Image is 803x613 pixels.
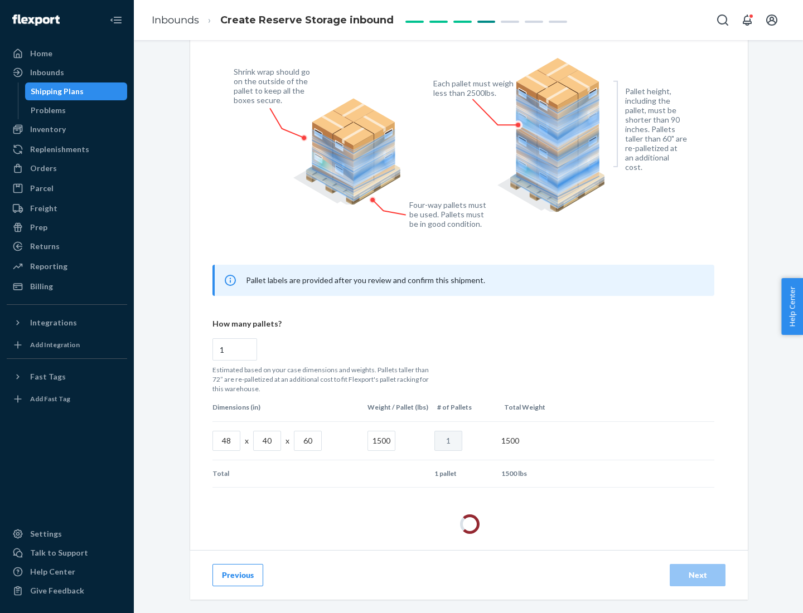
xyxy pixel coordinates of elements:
[12,14,60,26] img: Flexport logo
[245,435,249,446] p: x
[152,14,199,26] a: Inbounds
[7,278,127,295] a: Billing
[712,9,734,31] button: Open Search Box
[497,460,564,487] td: 1500 lbs
[409,200,487,228] figcaption: Four-way pallets must be used. Pallets must be in good condition.
[246,275,485,285] span: Pallet labels are provided after you review and confirm this shipment.
[7,368,127,386] button: Fast Tags
[212,460,363,487] td: Total
[7,336,127,354] a: Add Integration
[7,582,127,600] button: Give Feedback
[30,124,66,135] div: Inventory
[670,564,725,586] button: Next
[30,241,60,252] div: Returns
[7,390,127,408] a: Add Fast Tag
[7,179,127,197] a: Parcel
[105,9,127,31] button: Close Navigation
[30,371,66,382] div: Fast Tags
[30,163,57,174] div: Orders
[363,393,433,421] th: Weight / Pallet (lbs)
[30,317,77,328] div: Integrations
[781,278,803,335] button: Help Center
[7,544,127,562] a: Talk to Support
[736,9,758,31] button: Open notifications
[30,566,75,577] div: Help Center
[679,570,716,581] div: Next
[25,101,128,119] a: Problems
[7,237,127,255] a: Returns
[25,82,128,100] a: Shipping Plans
[7,45,127,62] a: Home
[433,393,500,421] th: # of Pallets
[7,314,127,332] button: Integrations
[430,460,497,487] td: 1 pallet
[30,394,70,403] div: Add Fast Tag
[234,67,317,105] figcaption: Shrink wrap should go on the outside of the pallet to keep all the boxes secure.
[7,159,127,177] a: Orders
[30,281,53,292] div: Billing
[433,79,516,98] figcaption: Each pallet must weigh less than 2500lbs.
[31,105,66,116] div: Problems
[31,86,84,97] div: Shipping Plans
[30,261,67,272] div: Reporting
[212,564,263,586] button: Previous
[286,435,289,446] p: x
[7,64,127,81] a: Inbounds
[501,436,519,445] span: 1500
[212,318,714,329] p: How many pallets?
[625,86,687,172] figcaption: Pallet height, including the pallet, must be shorter than 90 inches. Pallets taller than 60" are ...
[30,67,64,78] div: Inbounds
[30,203,57,214] div: Freight
[212,393,363,421] th: Dimensions (in)
[30,585,84,596] div: Give Feedback
[30,528,62,539] div: Settings
[500,393,567,421] th: Total Weight
[761,9,783,31] button: Open account menu
[143,4,403,37] ol: breadcrumbs
[7,140,127,158] a: Replenishments
[220,14,394,26] span: Create Reserve Storage inbound
[30,183,54,194] div: Parcel
[30,222,47,233] div: Prep
[7,257,127,275] a: Reporting
[212,365,436,393] p: Estimated based on your case dimensions and weights. Pallets taller than 72” are re-palletized at...
[7,218,127,236] a: Prep
[7,120,127,138] a: Inventory
[30,144,89,155] div: Replenishments
[7,563,127,581] a: Help Center
[7,200,127,217] a: Freight
[7,525,127,543] a: Settings
[30,547,88,558] div: Talk to Support
[30,340,80,349] div: Add Integration
[30,48,52,59] div: Home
